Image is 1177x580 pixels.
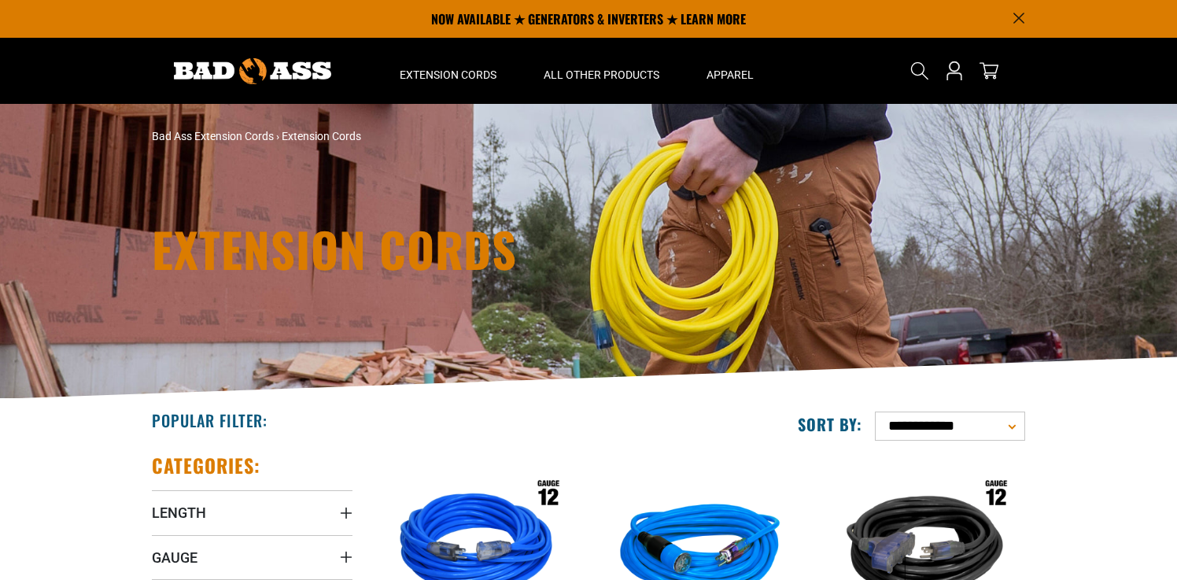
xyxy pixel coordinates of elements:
h2: Popular Filter: [152,410,267,430]
span: › [276,130,279,142]
summary: Length [152,490,352,534]
summary: Apparel [683,38,777,104]
span: Extension Cords [400,68,496,82]
span: Apparel [707,68,754,82]
h2: Categories: [152,453,260,478]
summary: Extension Cords [376,38,520,104]
a: Bad Ass Extension Cords [152,130,274,142]
label: Sort by: [798,414,862,434]
span: Extension Cords [282,130,361,142]
span: Gauge [152,549,197,567]
h1: Extension Cords [152,225,726,272]
span: Length [152,504,206,522]
summary: Search [907,58,932,83]
summary: All Other Products [520,38,683,104]
span: All Other Products [544,68,659,82]
img: Bad Ass Extension Cords [174,58,331,84]
summary: Gauge [152,535,352,579]
nav: breadcrumbs [152,128,726,145]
